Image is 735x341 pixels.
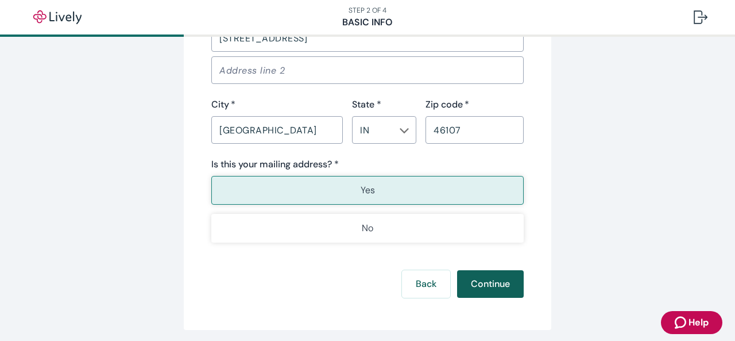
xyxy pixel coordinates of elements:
[211,59,524,82] input: Address line 2
[688,316,709,329] span: Help
[211,26,524,49] input: Address line 1
[425,118,524,141] input: Zip code
[675,316,688,329] svg: Zendesk support icon
[211,214,524,243] button: No
[211,118,343,141] input: City
[362,221,373,235] p: No
[211,98,235,112] label: City
[211,176,524,205] button: Yes
[211,158,339,171] label: Is this your mailing address? *
[355,122,394,138] input: --
[425,98,469,112] label: Zip code
[402,270,450,298] button: Back
[25,10,90,24] img: Lively
[661,311,722,334] button: Zendesk support iconHelp
[684,3,717,31] button: Log out
[400,126,409,135] svg: Chevron icon
[361,183,375,197] p: Yes
[457,270,524,298] button: Continue
[399,125,410,136] button: Open
[352,98,381,112] label: State *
